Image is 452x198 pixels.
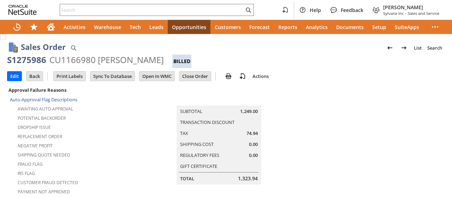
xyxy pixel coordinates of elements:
[18,161,43,167] a: Fraud Flag
[302,20,332,34] a: Analytics
[180,163,217,169] a: Gift Certificate
[168,20,210,34] a: Opportunities
[180,152,219,158] a: Regulatory Fees
[405,11,406,16] span: -
[210,20,245,34] a: Customers
[172,24,206,30] span: Opportunities
[238,175,258,182] span: 1,323.94
[64,24,85,30] span: Activities
[18,106,73,112] a: Awaiting Auto-Approval
[94,24,121,30] span: Warehouse
[18,170,35,176] a: RIS flag
[172,55,191,68] div: Billed
[18,189,70,195] a: Payment not approved
[179,72,211,81] input: Close Order
[224,72,233,80] img: print.svg
[238,72,247,80] img: add-record.svg
[90,20,125,34] a: Warehouse
[240,108,258,115] span: 1,249.00
[18,124,51,130] a: Dropship Issue
[59,20,90,34] a: Activities
[250,73,272,79] a: Actions
[427,20,444,34] div: More menus
[18,180,78,186] a: Customer Fraud Detected
[180,130,188,136] a: Tax
[8,5,37,15] svg: logo
[18,115,66,121] a: Potential Backorder
[25,20,42,34] div: Shortcuts
[391,20,423,34] a: SuiteApps
[424,42,445,53] a: Search
[411,42,424,53] a: List
[249,141,258,148] span: 0.00
[139,72,174,81] input: Open In WMC
[90,72,135,81] input: Sync To Database
[130,24,141,30] span: Tech
[180,108,202,114] a: Subtotal
[18,152,70,158] a: Shipping Quote Needed
[149,24,163,30] span: Leads
[306,24,328,30] span: Analytics
[383,11,404,16] span: Sylvane Inc
[8,20,25,34] a: Recent Records
[395,24,419,30] span: SuiteApps
[180,175,194,182] a: Total
[386,44,394,52] img: Previous
[177,94,261,106] caption: Summary
[7,54,46,66] div: S1275986
[274,20,302,34] a: Reports
[180,141,214,147] a: Shipping Cost
[7,72,22,81] input: Edit
[215,24,241,30] span: Customers
[30,23,38,31] svg: Shortcuts
[278,24,297,30] span: Reports
[21,41,66,53] h1: Sales Order
[400,44,408,52] img: Next
[18,134,62,140] a: Replacement Order
[332,20,368,34] a: Documents
[383,4,439,11] span: [PERSON_NAME]
[246,130,258,137] span: 74.94
[310,7,321,13] span: Help
[245,20,274,34] a: Forecast
[13,23,21,31] svg: Recent Records
[125,20,145,34] a: Tech
[145,20,168,34] a: Leads
[69,44,78,52] img: Quick Find
[10,96,77,103] a: Auto-Approval Flag Descriptions
[372,24,386,30] span: Setup
[18,143,53,149] a: Negative Profit
[26,72,43,81] input: Back
[408,11,439,16] span: Sales and Service
[244,6,252,14] svg: Search
[54,72,85,81] input: Print Labels
[341,7,363,13] span: Feedback
[249,152,258,159] span: 0.00
[7,85,150,95] div: Approval Failure Reasons
[336,24,364,30] span: Documents
[249,24,270,30] span: Forecast
[60,6,244,14] input: Search
[49,54,164,66] div: CU1166980 [PERSON_NAME]
[47,23,55,31] svg: Home
[42,20,59,34] a: Home
[368,20,391,34] a: Setup
[180,119,234,125] a: Transaction Discount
